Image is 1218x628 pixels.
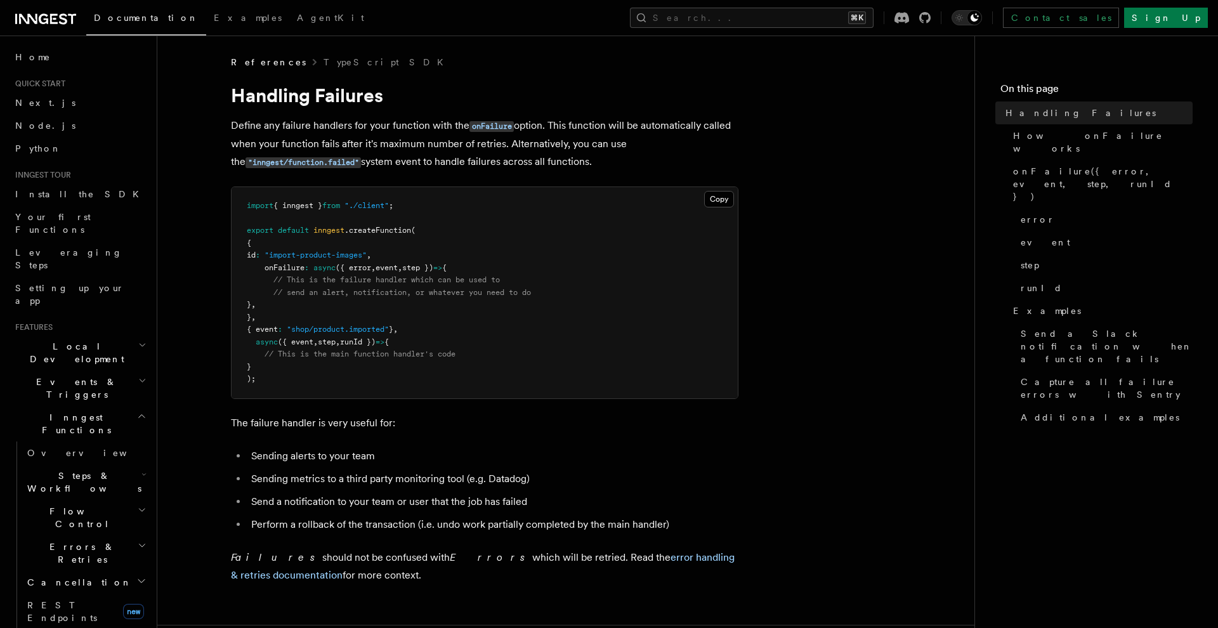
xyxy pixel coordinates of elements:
a: step [1016,254,1193,277]
a: Handling Failures [1000,101,1193,124]
span: export [247,226,273,235]
span: } [247,300,251,309]
a: Send a Slack notification when a function fails [1016,322,1193,370]
span: inngest [313,226,344,235]
span: Home [15,51,51,63]
span: Install the SDK [15,189,147,199]
span: new [123,604,144,619]
button: Copy [704,191,734,207]
li: Perform a rollback of the transaction (i.e. undo work partially completed by the main handler) [247,516,738,533]
span: Examples [1013,304,1081,317]
span: Local Development [10,340,138,365]
span: step [318,337,336,346]
span: , [398,263,402,272]
span: Setting up your app [15,283,124,306]
span: { [442,263,447,272]
span: // This is the failure handler which can be used to [273,275,500,284]
button: Cancellation [22,571,149,594]
a: Your first Functions [10,206,149,241]
a: Examples [206,4,289,34]
span: { [384,337,389,346]
code: onFailure [469,121,514,132]
h4: On this page [1000,81,1193,101]
span: Overview [27,448,158,458]
span: Node.js [15,121,75,131]
button: Toggle dark mode [952,10,982,25]
span: from [322,201,340,210]
a: Setting up your app [10,277,149,312]
span: Examples [214,13,282,23]
span: ({ error [336,263,371,272]
span: error [1021,213,1055,226]
span: Documentation [94,13,199,23]
span: event [376,263,398,272]
button: Search...⌘K [630,8,874,28]
span: async [256,337,278,346]
code: "inngest/function.failed" [246,157,361,168]
span: Inngest Functions [10,411,137,436]
span: default [278,226,309,235]
a: Sign Up [1124,8,1208,28]
a: TypeScript SDK [324,56,451,69]
span: onFailure [265,263,304,272]
a: runId [1016,277,1193,299]
span: , [251,313,256,322]
span: Quick start [10,79,65,89]
a: onFailure [469,119,514,131]
p: should not be confused with which will be retried. Read the for more context. [231,549,738,584]
a: error [1016,208,1193,231]
p: The failure handler is very useful for: [231,414,738,432]
button: Local Development [10,335,149,370]
span: { event [247,325,278,334]
span: "import-product-images" [265,251,367,259]
span: { [247,239,251,247]
span: onFailure({ error, event, step, runId }) [1013,165,1193,203]
h1: Handling Failures [231,84,738,107]
a: AgentKit [289,4,372,34]
span: } [389,325,393,334]
span: step [1021,259,1039,271]
span: step }) [402,263,433,272]
span: Features [10,322,53,332]
span: Errors & Retries [22,540,138,566]
a: Python [10,137,149,160]
span: Additional examples [1021,411,1179,424]
span: , [336,337,340,346]
span: { inngest } [273,201,322,210]
span: => [433,263,442,272]
span: : [278,325,282,334]
span: import [247,201,273,210]
span: Cancellation [22,576,132,589]
li: Send a notification to your team or user that the job has failed [247,493,738,511]
span: ); [247,374,256,383]
a: Additional examples [1016,406,1193,429]
span: Leveraging Steps [15,247,122,270]
span: , [367,251,371,259]
span: : [256,251,260,259]
span: runId [1021,282,1063,294]
span: => [376,337,384,346]
em: Errors [450,551,532,563]
span: REST Endpoints [27,600,97,623]
span: runId }) [340,337,376,346]
span: "./client" [344,201,389,210]
span: "shop/product.imported" [287,325,389,334]
span: Next.js [15,98,75,108]
button: Errors & Retries [22,535,149,571]
a: Overview [22,442,149,464]
a: "inngest/function.failed" [246,155,361,167]
a: Install the SDK [10,183,149,206]
span: Inngest tour [10,170,71,180]
span: : [304,263,309,272]
a: event [1016,231,1193,254]
span: How onFailure works [1013,129,1193,155]
span: ({ event [278,337,313,346]
span: Flow Control [22,505,138,530]
span: , [313,337,318,346]
span: } [247,313,251,322]
span: } [247,362,251,371]
span: Your first Functions [15,212,91,235]
span: Events & Triggers [10,376,138,401]
a: onFailure({ error, event, step, runId }) [1008,160,1193,208]
span: References [231,56,306,69]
